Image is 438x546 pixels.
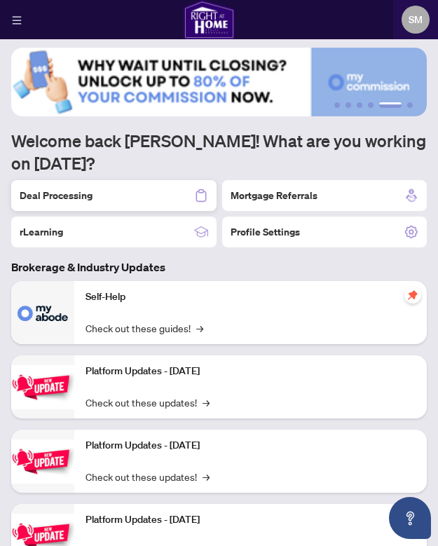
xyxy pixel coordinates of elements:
[368,102,374,108] button: 4
[85,289,416,305] p: Self-Help
[85,512,416,528] p: Platform Updates - [DATE]
[85,364,416,379] p: Platform Updates - [DATE]
[379,102,402,108] button: 5
[85,438,416,453] p: Platform Updates - [DATE]
[196,320,203,336] span: →
[345,102,351,108] button: 2
[11,281,74,344] img: Self-Help
[20,225,63,239] h2: rLearning
[231,225,300,239] h2: Profile Settings
[85,469,210,484] a: Check out these updates!→
[203,395,210,410] span: →
[404,287,421,303] span: pushpin
[231,189,317,203] h2: Mortgage Referrals
[11,365,74,409] img: Platform Updates - September 16, 2025
[11,48,427,116] img: Slide 4
[407,102,413,108] button: 6
[357,102,362,108] button: 3
[11,259,427,275] h3: Brokerage & Industry Updates
[12,15,22,25] span: menu
[334,102,340,108] button: 1
[85,395,210,410] a: Check out these updates!→
[11,439,74,484] img: Platform Updates - July 21, 2025
[85,320,203,336] a: Check out these guides!→
[409,12,423,27] span: SM
[11,130,427,175] h1: Welcome back [PERSON_NAME]! What are you working on [DATE]?
[20,189,93,203] h2: Deal Processing
[389,497,431,539] button: Open asap
[203,469,210,484] span: →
